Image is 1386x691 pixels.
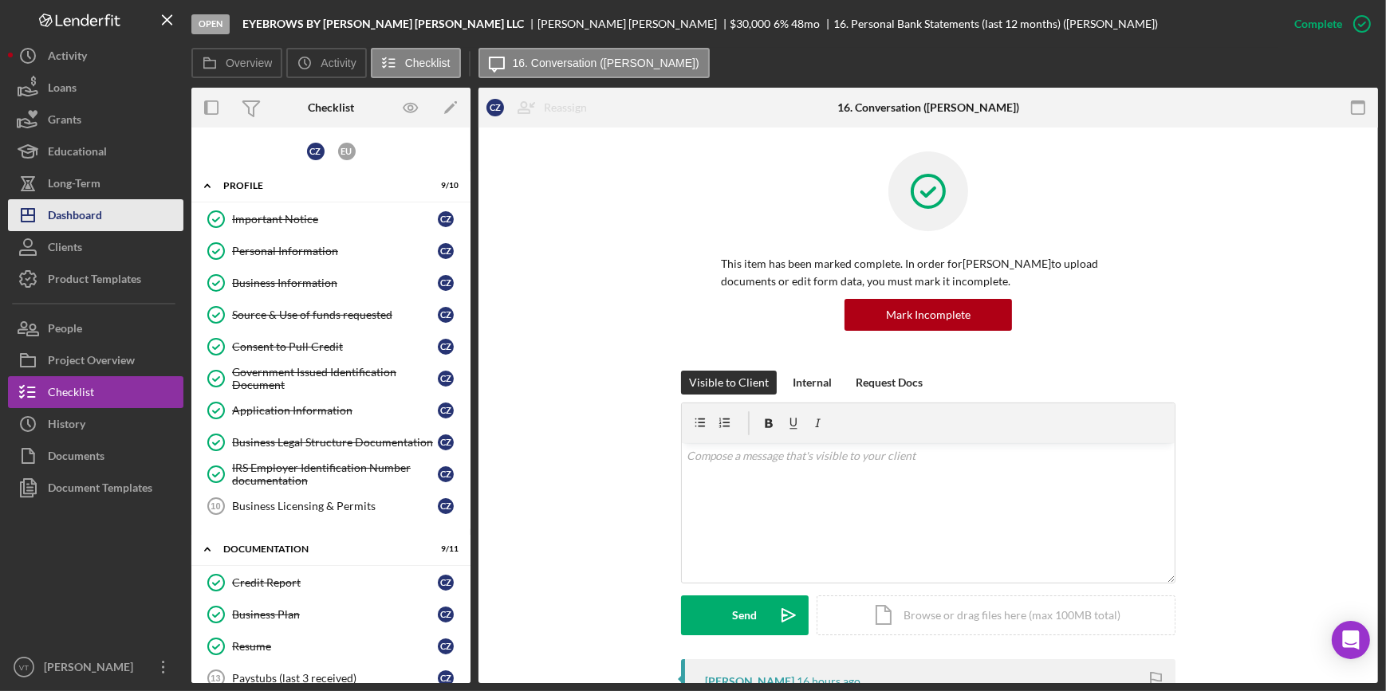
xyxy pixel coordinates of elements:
[191,48,282,78] button: Overview
[48,199,102,235] div: Dashboard
[199,490,463,522] a: 10Business Licensing & PermitsCZ
[8,72,183,104] button: Loans
[478,48,710,78] button: 16. Conversation ([PERSON_NAME])
[8,231,183,263] button: Clients
[232,672,438,685] div: Paystubs (last 3 received)
[232,461,438,487] div: IRS Employer Identification Number documentation
[705,675,794,688] div: [PERSON_NAME]
[430,181,459,190] div: 9 / 10
[8,40,183,72] button: Activity
[223,544,419,554] div: Documentation
[438,371,454,387] div: C Z
[438,670,454,686] div: C Z
[8,104,183,135] a: Grants
[48,72,77,108] div: Loans
[8,263,183,295] button: Product Templates
[199,299,463,331] a: Source & Use of funds requestedCZ
[8,135,183,167] button: Educational
[199,630,463,662] a: ResumeCZ
[232,308,438,321] div: Source & Use of funds requested
[232,436,438,449] div: Business Legal Structure Documentation
[223,181,419,190] div: Profile
[833,18,1158,30] div: 16. Personal Bank Statements (last 12 months) ([PERSON_NAME])
[232,245,438,257] div: Personal Information
[48,135,107,171] div: Educational
[730,17,771,30] span: $30,000
[544,92,587,124] div: Reassign
[199,599,463,630] a: Business PlanCZ
[226,57,272,69] label: Overview
[478,92,603,124] button: CZReassign
[438,402,454,418] div: C Z
[232,640,438,653] div: Resume
[48,344,135,380] div: Project Overview
[48,40,87,76] div: Activity
[191,14,230,34] div: Open
[8,312,183,344] button: People
[232,576,438,589] div: Credit Report
[338,143,356,160] div: E U
[48,104,81,139] div: Grants
[308,101,354,114] div: Checklist
[1278,8,1378,40] button: Complete
[8,199,183,231] a: Dashboard
[199,203,463,235] a: Important NoticeCZ
[48,440,104,476] div: Documents
[8,167,183,199] button: Long-Term
[845,299,1012,331] button: Mark Incomplete
[438,607,454,622] div: C Z
[856,371,923,395] div: Request Docs
[199,426,463,458] a: Business Legal Structure DocumentationCZ
[681,371,777,395] button: Visible to Client
[785,371,840,395] button: Internal
[211,673,220,683] tspan: 13
[48,312,82,348] div: People
[733,595,758,635] div: Send
[486,99,504,116] div: C Z
[48,376,94,412] div: Checklist
[791,18,820,30] div: 48 mo
[438,243,454,259] div: C Z
[837,101,1019,114] div: 16. Conversation ([PERSON_NAME])
[8,408,183,440] button: History
[513,57,699,69] label: 16. Conversation ([PERSON_NAME])
[199,363,463,395] a: Government Issued Identification DocumentCZ
[199,267,463,299] a: Business InformationCZ
[8,472,183,504] button: Document Templates
[1332,621,1370,659] div: Open Intercom Messenger
[430,544,459,554] div: 9 / 11
[242,18,524,30] b: EYEBROWS BY [PERSON_NAME] [PERSON_NAME] LLC
[774,18,789,30] div: 6 %
[537,18,730,30] div: [PERSON_NAME] [PERSON_NAME]
[886,299,971,331] div: Mark Incomplete
[19,663,29,672] text: VT
[438,575,454,591] div: C Z
[1294,8,1342,40] div: Complete
[405,57,451,69] label: Checklist
[371,48,461,78] button: Checklist
[438,638,454,654] div: C Z
[8,376,183,408] button: Checklist
[48,231,82,267] div: Clients
[199,331,463,363] a: Consent to Pull CreditCZ
[848,371,931,395] button: Request Docs
[48,408,85,444] div: History
[199,395,463,426] a: Application InformationCZ
[681,595,809,635] button: Send
[307,143,325,160] div: C Z
[211,501,220,511] tspan: 10
[793,371,832,395] div: Internal
[8,344,183,376] button: Project Overview
[438,466,454,482] div: C Z
[232,500,438,512] div: Business Licensing & Permits
[689,371,769,395] div: Visible to Client
[8,440,183,472] a: Documents
[438,434,454,450] div: C Z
